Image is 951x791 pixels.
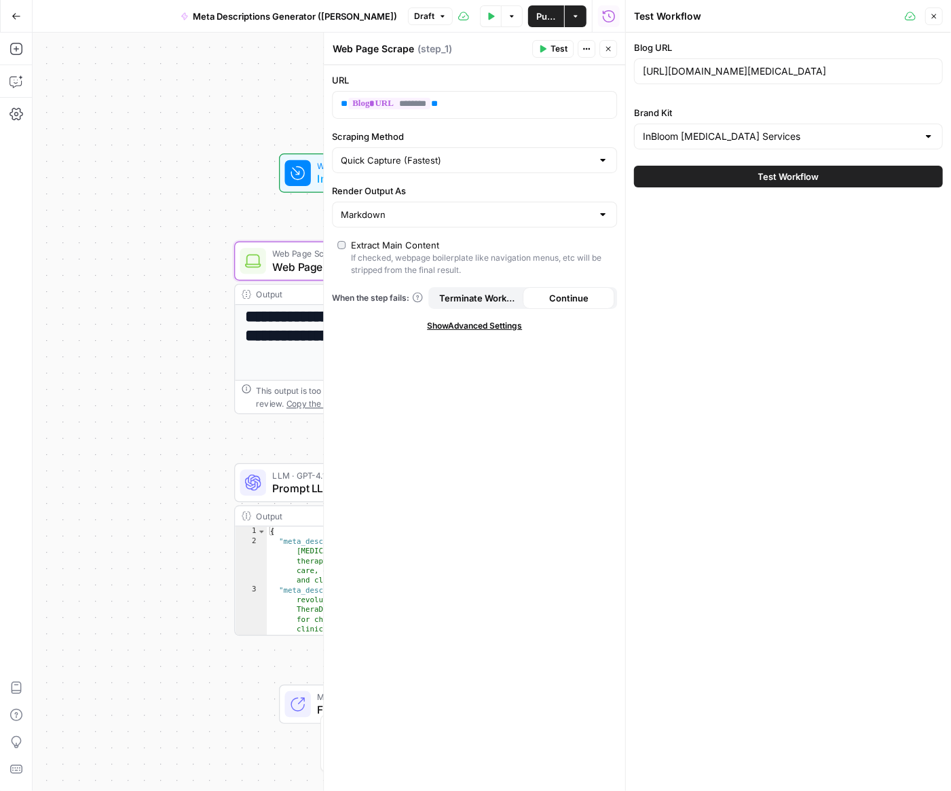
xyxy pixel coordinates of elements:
[332,130,617,143] label: Scraping Method
[286,399,348,408] span: Copy the output
[332,184,617,198] label: Render Output As
[417,42,452,56] span: ( step_1 )
[634,166,943,187] button: Test Workflow
[536,10,556,23] span: Publish
[414,10,434,22] span: Draft
[332,73,617,87] label: URL
[273,480,443,496] span: Prompt LLM
[427,320,522,332] span: Show Advanced Settings
[532,40,574,58] button: Test
[549,291,589,305] span: Continue
[332,292,423,304] a: When the step fails:
[234,153,487,193] div: WorkflowInput SettingsInputs
[634,41,943,54] label: Blog URL
[257,510,443,523] div: Output
[333,42,414,56] textarea: Web Page Scrape
[235,634,267,683] div: 4
[431,287,523,309] button: Terminate Workflow
[634,106,943,119] label: Brand Kit
[439,291,515,305] span: Terminate Workflow
[234,685,487,724] div: Multiple OutputsFormat OutputsStep 3
[528,5,564,27] button: Publish
[551,43,567,55] span: Test
[337,241,346,249] input: Extract Main ContentIf checked, webpage boilerplate like navigation menus, etc will be stripped f...
[351,238,439,252] div: Extract Main Content
[172,5,405,27] button: Meta Descriptions Generator ([PERSON_NAME])
[273,247,444,260] span: Web Page Scrape
[351,252,612,276] div: If checked, webpage boilerplate like navigation menus, etc will be stripped from the final result.
[408,7,453,25] button: Draft
[235,585,267,634] div: 3
[257,527,266,536] span: Toggle code folding, rows 1 through 7
[341,208,592,221] input: Markdown
[643,130,918,143] input: InBloom Autism Services
[234,463,487,636] div: LLM · GPT-4.1Prompt LLMStep 2Output{ "meta_description_1":"Discover how InBloom [MEDICAL_DATA] Se...
[758,170,819,183] span: Test Workflow
[257,384,480,410] div: This output is too large & has been abbreviated for review. to view the full content.
[273,469,443,482] span: LLM · GPT-4.1
[273,259,444,275] span: Web Page Scrape
[257,288,443,301] div: Output
[341,153,592,167] input: Quick Capture (Fastest)
[193,10,397,23] span: Meta Descriptions Generator ([PERSON_NAME])
[235,527,267,536] div: 1
[235,536,267,585] div: 2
